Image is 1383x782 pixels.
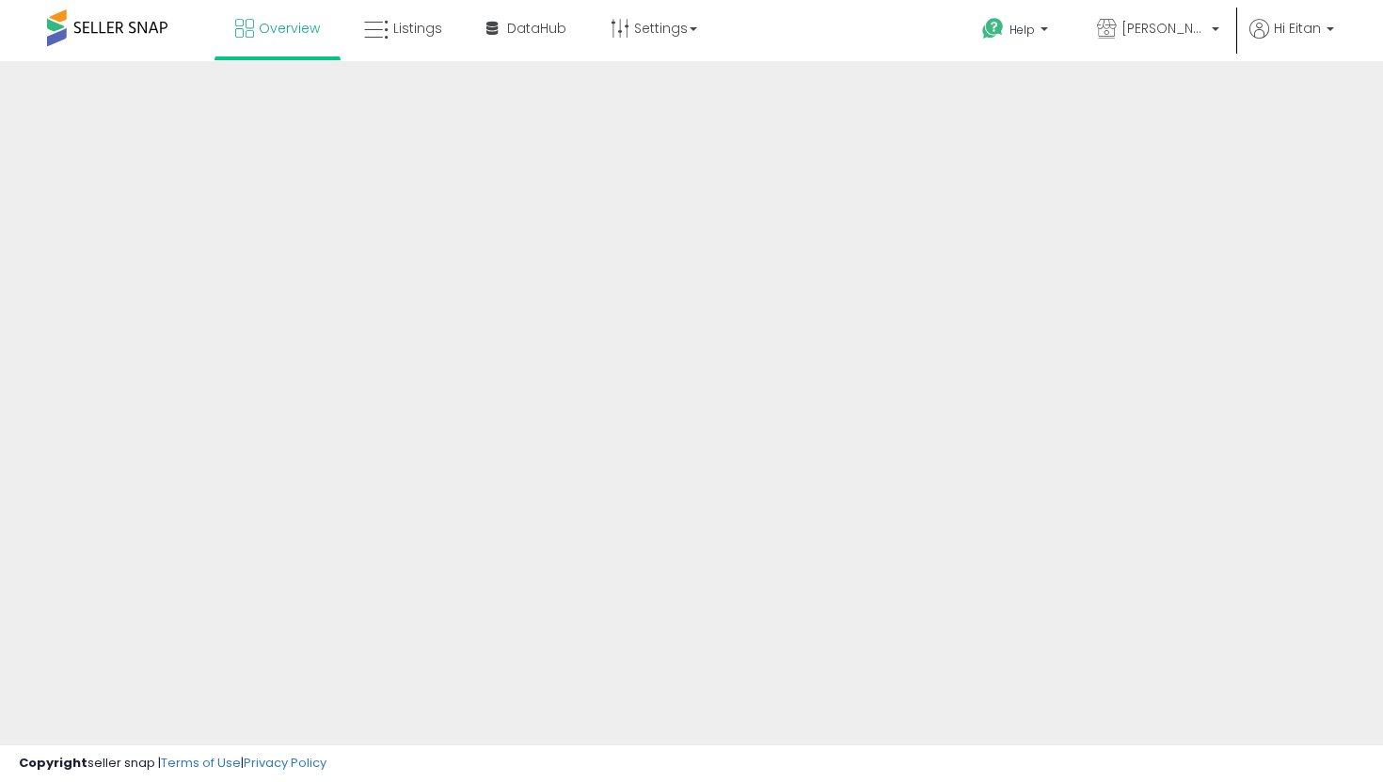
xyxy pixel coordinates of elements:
div: seller snap | | [19,755,326,773]
i: Get Help [981,17,1005,40]
strong: Copyright [19,754,87,772]
a: Terms of Use [161,754,241,772]
span: Hi Eitan [1274,19,1321,38]
a: Help [967,3,1067,61]
a: Hi Eitan [1249,19,1334,61]
a: Privacy Policy [244,754,326,772]
span: Help [1009,22,1035,38]
span: DataHub [507,19,566,38]
span: Overview [259,19,320,38]
span: [PERSON_NAME] Suppliers [1121,19,1206,38]
span: Listings [393,19,442,38]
